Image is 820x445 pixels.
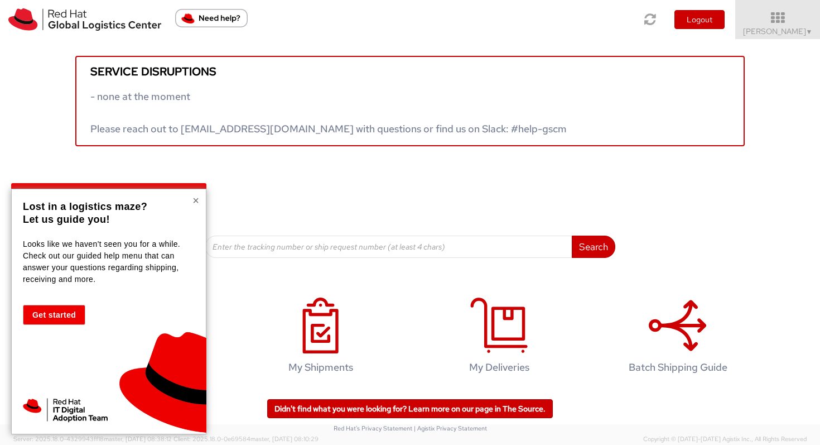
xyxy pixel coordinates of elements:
button: Search [572,236,615,258]
span: Client: 2025.18.0-0e69584 [173,435,319,443]
span: [PERSON_NAME] [743,26,813,36]
p: Looks like we haven't seen you for a while. Check out our guided help menu that can answer your q... [23,238,192,285]
span: master, [DATE] 08:10:29 [250,435,319,443]
a: Batch Shipping Guide [594,286,761,390]
button: Close [192,195,199,206]
strong: Lost in a logistics maze? [23,201,147,212]
strong: Let us guide you! [23,214,110,225]
a: Service disruptions - none at the moment Please reach out to [EMAIL_ADDRESS][DOMAIN_NAME] with qu... [75,56,745,146]
h4: My Deliveries [427,362,571,373]
a: Red Hat's Privacy Statement [334,424,412,432]
span: master, [DATE] 08:38:12 [104,435,172,443]
span: ▼ [806,27,813,36]
h5: Service disruptions [90,65,730,78]
a: Didn't find what you were looking for? Learn more on our page in The Source. [267,399,553,418]
h4: My Shipments [249,362,393,373]
h4: Batch Shipping Guide [606,362,750,373]
a: My Shipments [237,286,404,390]
img: rh-logistics-00dfa346123c4ec078e1.svg [8,8,161,31]
span: - none at the moment Please reach out to [EMAIL_ADDRESS][DOMAIN_NAME] with questions or find us o... [90,90,567,135]
button: Need help? [175,9,248,27]
span: Server: 2025.18.0-4329943ff18 [13,435,172,443]
input: Enter the tracking number or ship request number (at least 4 chars) [205,236,572,258]
a: My Deliveries [416,286,583,390]
button: Logout [674,10,725,29]
span: Copyright © [DATE]-[DATE] Agistix Inc., All Rights Reserved [643,435,807,444]
a: | Agistix Privacy Statement [414,424,487,432]
button: Get started [23,305,85,325]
